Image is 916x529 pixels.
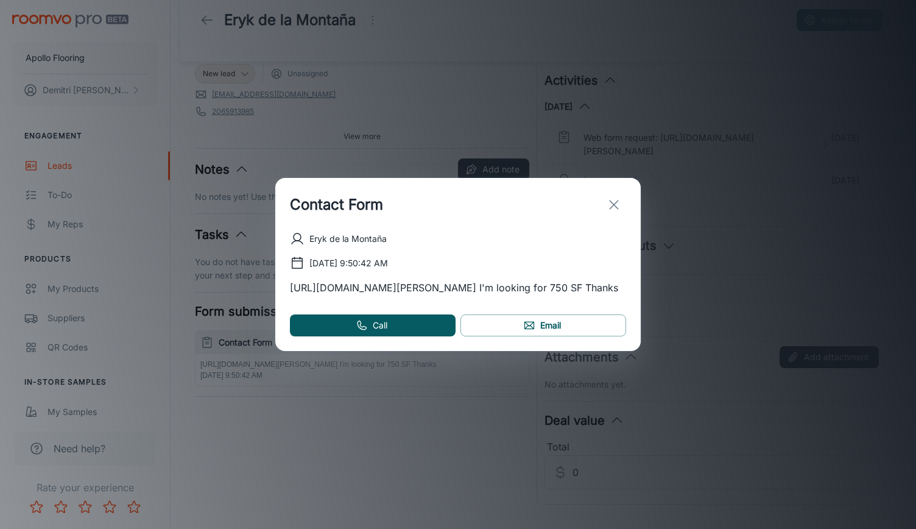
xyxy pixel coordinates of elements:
h1: Contact Form [290,194,383,216]
p: Eryk de la Montaña [309,232,387,246]
p: [DATE] 9:50:42 AM [309,257,388,270]
a: Email [460,314,626,336]
a: Call [290,314,456,336]
p: [URL][DOMAIN_NAME][PERSON_NAME] I'm looking for 750 SF Thanks [290,280,626,295]
button: exit [602,193,626,217]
